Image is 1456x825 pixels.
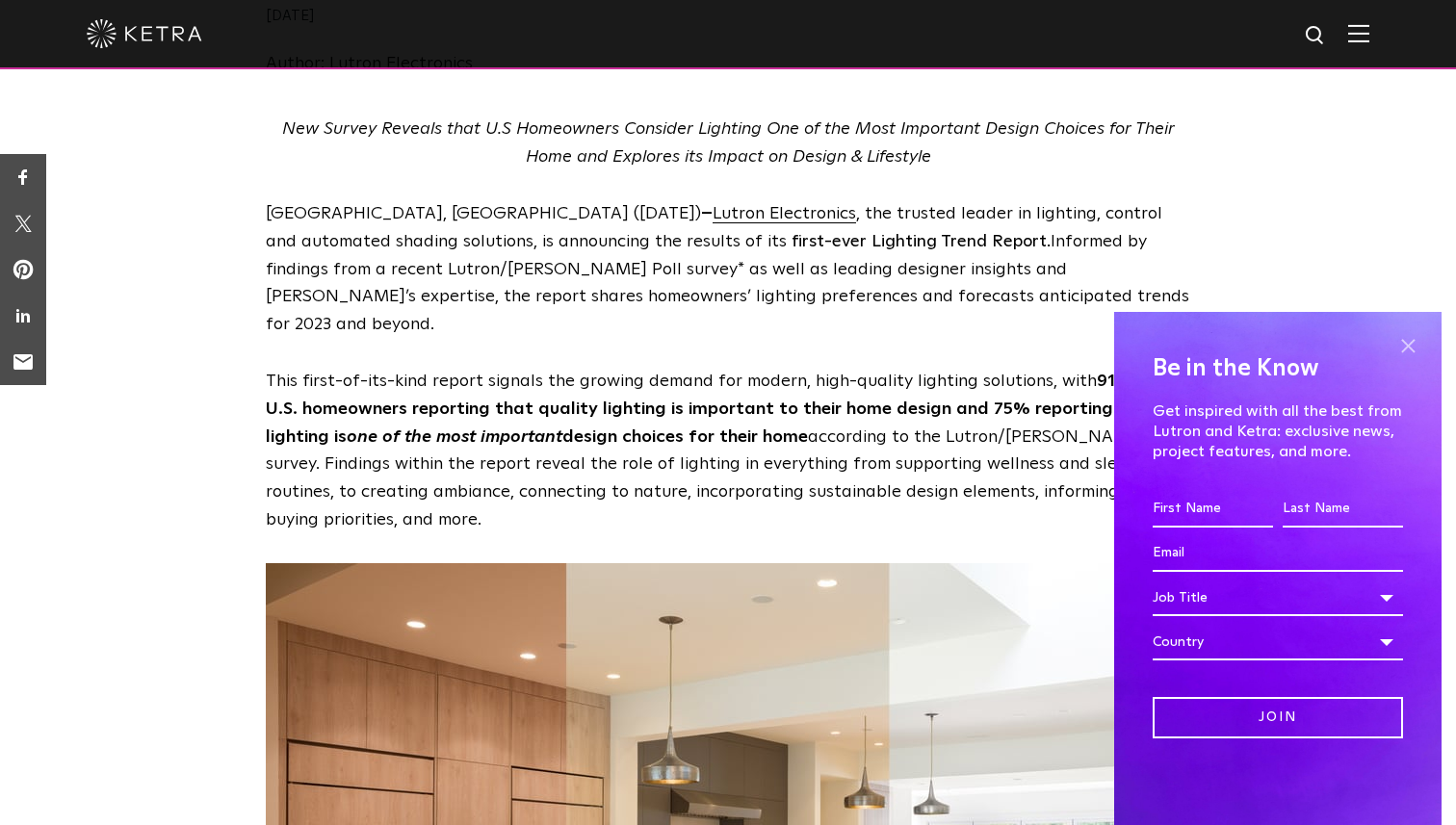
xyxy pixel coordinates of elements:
[1153,535,1403,572] input: Email
[1153,697,1403,738] input: Join
[266,205,1189,333] span: [GEOGRAPHIC_DATA], [GEOGRAPHIC_DATA] ([DATE]) Informed by findings from a recent Lutron/[PERSON_N...
[1153,624,1403,660] div: Country
[1283,491,1403,528] input: Last Name
[266,373,1180,529] span: This first-of-its-kind report signals the growing demand for modern, high-quality lighting soluti...
[266,55,473,72] a: Author: Lutron Electronics
[1304,24,1328,48] img: search icon
[1153,491,1273,528] input: First Name
[266,205,1162,250] span: , the trusted leader in lighting, control and automated shading solutions, is announcing the resu...
[701,205,713,222] strong: –
[1348,24,1369,42] img: Hamburger%20Nav.svg
[1153,401,1403,461] p: Get inspired with all the best from Lutron and Ketra: exclusive news, project features, and more.
[266,373,1157,446] strong: 91% of U.S. homeowners reporting that quality lighting is important to their home design and 75% ...
[713,205,856,222] a: Lutron Electronics
[1153,580,1403,616] div: Job Title
[282,120,1175,166] em: New Survey Reveals that U.S Homeowners Consider Lighting One of the Most Important Design Choices...
[792,233,1051,250] span: first-ever Lighting Trend Report.
[347,428,562,446] em: one of the most important
[87,19,202,48] img: ketra-logo-2019-white
[1153,350,1403,387] h4: Be in the Know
